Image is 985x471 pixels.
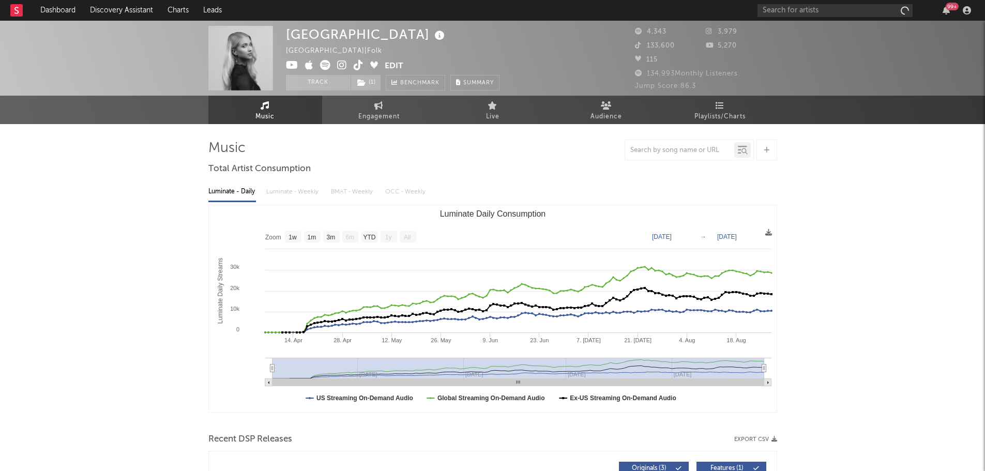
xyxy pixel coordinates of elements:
[700,233,706,240] text: →
[400,77,440,89] span: Benchmark
[734,436,777,443] button: Export CSV
[635,42,675,49] span: 133,600
[351,75,381,90] button: (1)
[717,233,737,240] text: [DATE]
[577,337,601,343] text: 7. [DATE]
[570,394,676,402] text: Ex-US Streaming On-Demand Audio
[208,96,322,124] a: Music
[635,83,696,89] span: Jump Score: 86.3
[322,96,436,124] a: Engagement
[307,234,316,241] text: 1m
[679,337,695,343] text: 4. Aug
[530,337,549,343] text: 23. Jun
[326,234,335,241] text: 3m
[635,56,658,63] span: 115
[635,28,666,35] span: 4,343
[265,234,281,241] text: Zoom
[463,80,494,86] span: Summary
[652,233,672,240] text: [DATE]
[284,337,302,343] text: 14. Apr
[436,96,550,124] a: Live
[230,306,239,312] text: 10k
[385,60,403,73] button: Edit
[486,111,499,123] span: Live
[694,111,746,123] span: Playlists/Charts
[334,337,352,343] text: 28. Apr
[757,4,913,17] input: Search for artists
[208,433,292,446] span: Recent DSP Releases
[230,285,239,291] text: 20k
[635,70,738,77] span: 134,993 Monthly Listeners
[386,75,445,90] a: Benchmark
[255,111,275,123] span: Music
[590,111,622,123] span: Audience
[351,75,381,90] span: ( 1 )
[385,234,391,241] text: 1y
[946,3,959,10] div: 99 +
[208,163,311,175] span: Total Artist Consumption
[440,209,545,218] text: Luminate Daily Consumption
[706,42,737,49] span: 5,270
[286,26,447,43] div: [GEOGRAPHIC_DATA]
[363,234,375,241] text: YTD
[208,183,256,201] div: Luminate - Daily
[625,146,734,155] input: Search by song name or URL
[450,75,499,90] button: Summary
[431,337,451,343] text: 26. May
[236,326,239,332] text: 0
[706,28,737,35] span: 3,979
[624,337,651,343] text: 21. [DATE]
[217,258,224,324] text: Luminate Daily Streams
[289,234,297,241] text: 1w
[358,111,400,123] span: Engagement
[345,234,354,241] text: 6m
[726,337,746,343] text: 18. Aug
[286,45,394,57] div: [GEOGRAPHIC_DATA] | Folk
[437,394,544,402] text: Global Streaming On-Demand Audio
[230,264,239,270] text: 30k
[209,205,777,412] svg: Luminate Daily Consumption
[403,234,410,241] text: All
[943,6,950,14] button: 99+
[286,75,351,90] button: Track
[550,96,663,124] a: Audience
[663,96,777,124] a: Playlists/Charts
[482,337,498,343] text: 9. Jun
[316,394,413,402] text: US Streaming On-Demand Audio
[382,337,402,343] text: 12. May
